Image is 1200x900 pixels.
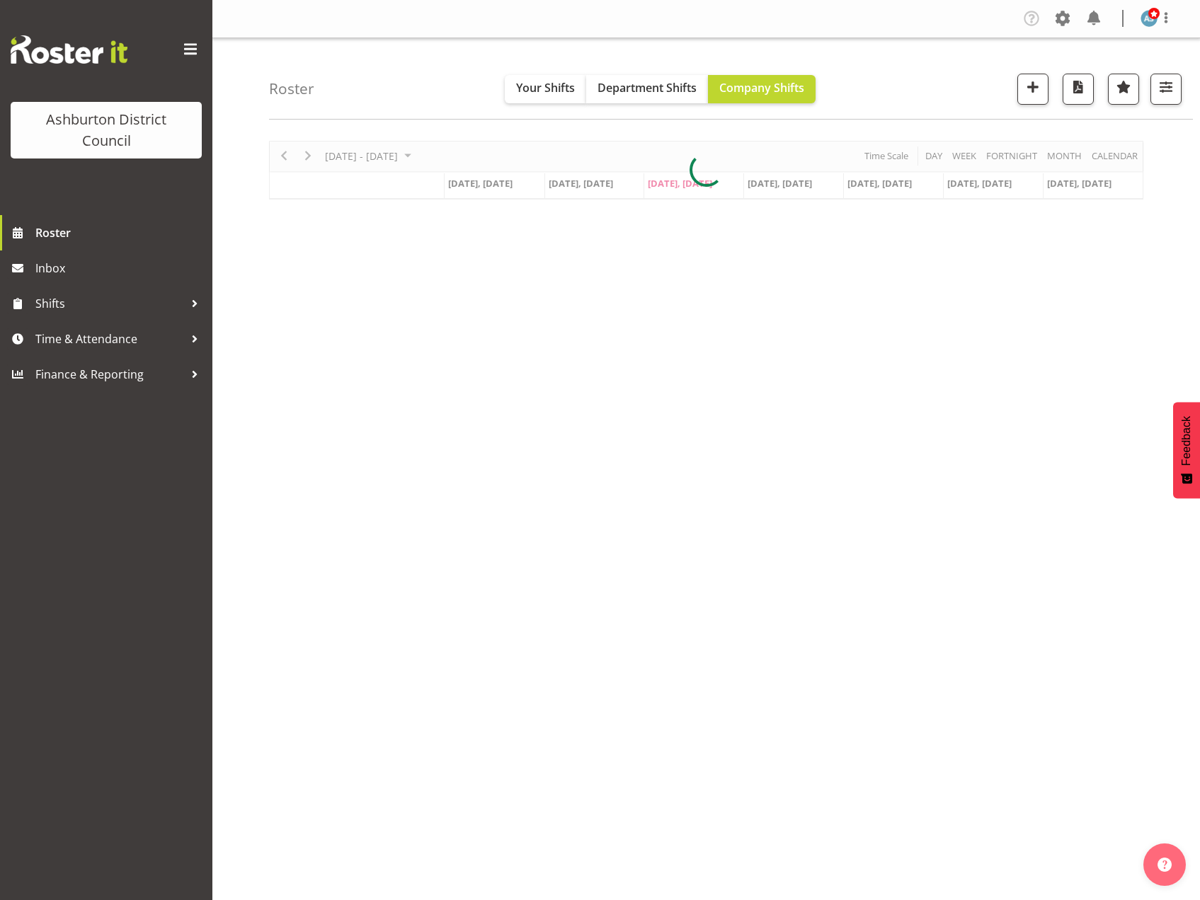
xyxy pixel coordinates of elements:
[35,222,205,243] span: Roster
[11,35,127,64] img: Rosterit website logo
[35,293,184,314] span: Shifts
[586,75,708,103] button: Department Shifts
[35,258,205,279] span: Inbox
[516,80,575,96] span: Your Shifts
[1108,74,1139,105] button: Highlight an important date within the roster.
[35,364,184,385] span: Finance & Reporting
[35,328,184,350] span: Time & Attendance
[505,75,586,103] button: Your Shifts
[1173,402,1200,498] button: Feedback - Show survey
[1180,416,1193,466] span: Feedback
[598,80,697,96] span: Department Shifts
[708,75,816,103] button: Company Shifts
[1141,10,1158,27] img: abigail-shirley5658.jpg
[1063,74,1094,105] button: Download a PDF of the roster according to the set date range.
[25,109,188,151] div: Ashburton District Council
[1158,858,1172,872] img: help-xxl-2.png
[719,80,804,96] span: Company Shifts
[1150,74,1182,105] button: Filter Shifts
[269,81,314,97] h4: Roster
[1017,74,1048,105] button: Add a new shift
